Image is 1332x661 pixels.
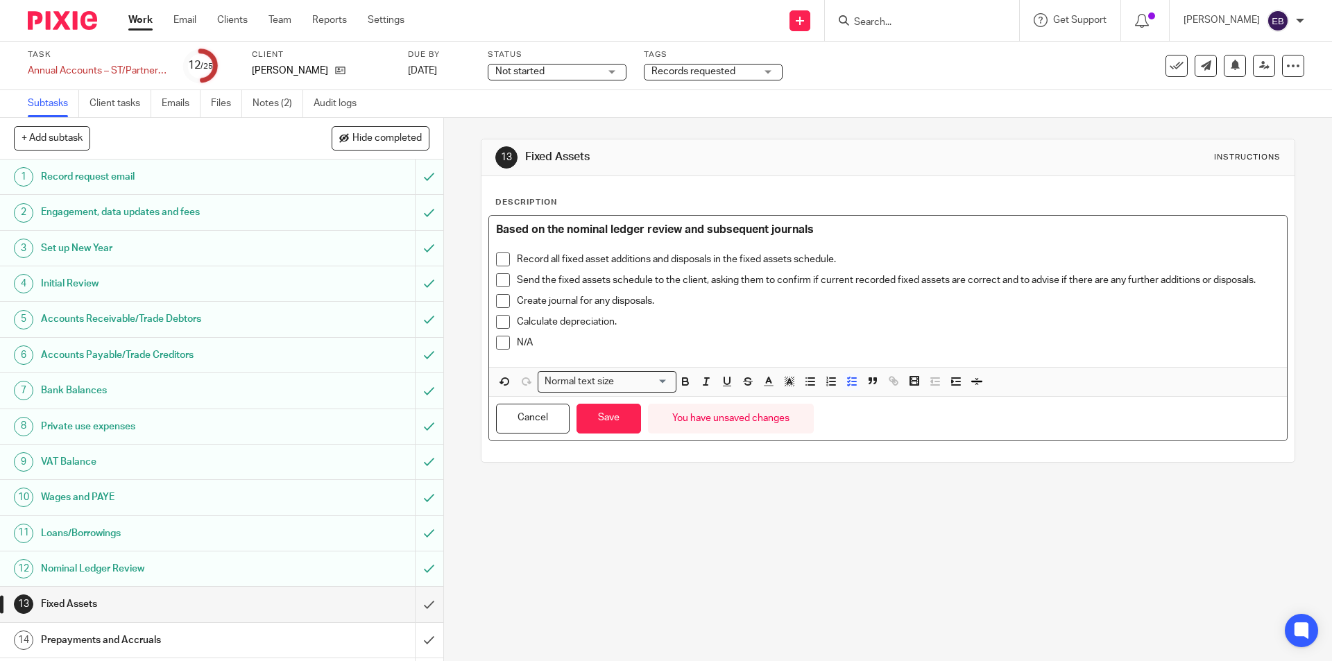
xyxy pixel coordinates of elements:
a: Client tasks [89,90,151,117]
div: 9 [14,452,33,472]
div: 13 [495,146,518,169]
div: Search for option [538,371,676,393]
strong: Based on the nominal ledger review and subsequent journals [496,224,814,235]
div: 12 [188,58,213,74]
h1: Bank Balances [41,380,281,401]
p: Send the fixed assets schedule to the client, asking them to confirm if current recorded fixed as... [517,273,1279,287]
a: Settings [368,13,404,27]
h1: VAT Balance [41,452,281,472]
h1: Fixed Assets [525,150,918,164]
a: Reports [312,13,347,27]
h1: Nominal Ledger Review [41,558,281,579]
div: 8 [14,417,33,436]
p: [PERSON_NAME] [252,64,328,78]
div: Annual Accounts – ST/Partnership - Software [28,64,166,78]
img: Pixie [28,11,97,30]
h1: Accounts Payable/Trade Creditors [41,345,281,366]
a: Files [211,90,242,117]
div: 5 [14,310,33,329]
span: Records requested [651,67,735,76]
a: Work [128,13,153,27]
h1: Initial Review [41,273,281,294]
p: Description [495,197,557,208]
span: Normal text size [541,375,617,389]
div: 14 [14,630,33,650]
button: Cancel [496,404,570,433]
a: Clients [217,13,248,27]
div: 7 [14,381,33,400]
label: Task [28,49,166,60]
h1: Set up New Year [41,238,281,259]
input: Search for option [618,375,668,389]
div: 4 [14,274,33,293]
h1: Wages and PAYE [41,487,281,508]
div: 13 [14,594,33,614]
span: Get Support [1053,15,1107,25]
div: Instructions [1214,152,1281,163]
p: [PERSON_NAME] [1184,13,1260,27]
p: Create journal for any disposals. [517,294,1279,308]
a: Subtasks [28,90,79,117]
button: Hide completed [332,126,429,150]
h1: Fixed Assets [41,594,281,615]
label: Tags [644,49,783,60]
p: Calculate depreciation. [517,315,1279,329]
label: Due by [408,49,470,60]
label: Client [252,49,391,60]
span: [DATE] [408,66,437,76]
a: Email [173,13,196,27]
a: Emails [162,90,200,117]
h1: Loans/Borrowings [41,523,281,544]
div: 11 [14,524,33,543]
p: Record all fixed asset additions and disposals in the fixed assets schedule. [517,252,1279,266]
h1: Accounts Receivable/Trade Debtors [41,309,281,329]
p: N/A [517,336,1279,350]
h1: Private use expenses [41,416,281,437]
a: Notes (2) [253,90,303,117]
button: Save [577,404,641,433]
div: 10 [14,488,33,507]
h1: Prepayments and Accruals [41,630,281,651]
div: 3 [14,239,33,258]
small: /25 [200,62,213,70]
a: Team [268,13,291,27]
img: svg%3E [1267,10,1289,32]
h1: Record request email [41,166,281,187]
div: 2 [14,203,33,223]
label: Status [488,49,626,60]
div: You have unsaved changes [648,404,814,433]
h1: Engagement, data updates and fees [41,202,281,223]
div: 12 [14,559,33,578]
button: + Add subtask [14,126,90,150]
a: Audit logs [314,90,367,117]
div: 1 [14,167,33,187]
span: Hide completed [352,133,422,144]
span: Not started [495,67,545,76]
input: Search [853,17,977,29]
div: 6 [14,345,33,365]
